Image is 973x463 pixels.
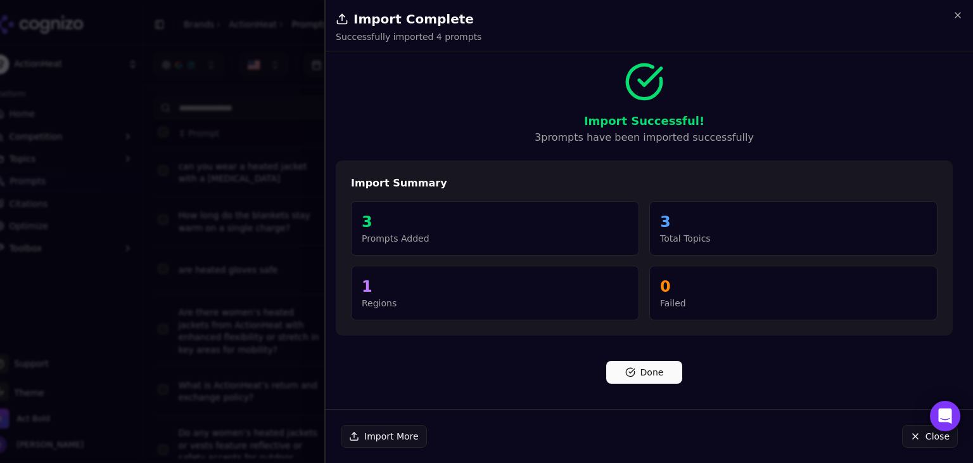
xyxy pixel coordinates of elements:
h4: Import Summary [351,176,938,191]
button: Done [606,361,682,384]
div: Prompts Added [362,232,628,245]
div: 3 [362,212,628,232]
p: 3 prompts have been imported successfully [336,130,953,145]
div: Total Topics [660,232,927,245]
button: Import More [341,425,427,448]
div: Failed [660,297,927,310]
p: Successfully imported 4 prompts [336,30,481,43]
div: Regions [362,297,628,310]
button: Close [902,425,958,448]
div: 0 [660,277,927,297]
h2: Import Complete [336,10,963,28]
h3: Import Successful! [336,112,953,130]
div: 3 [660,212,927,232]
div: 1 [362,277,628,297]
